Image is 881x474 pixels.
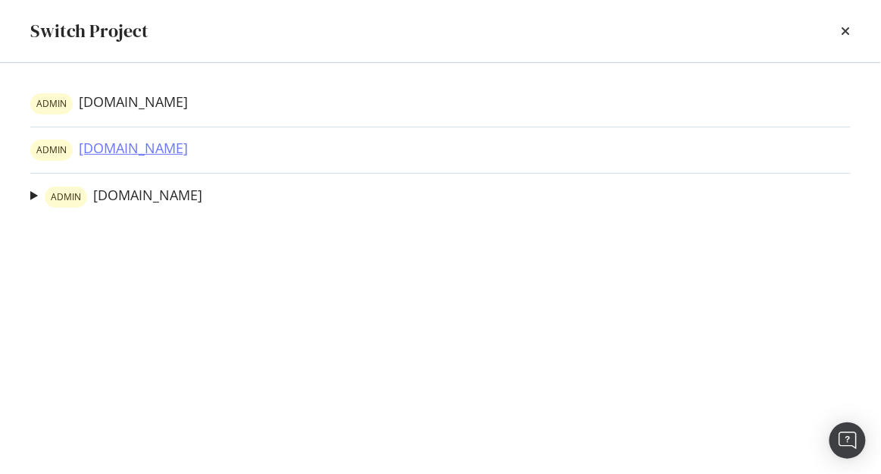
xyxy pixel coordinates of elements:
a: warning label[DOMAIN_NAME] [30,93,188,115]
span: ADMIN [36,99,67,108]
a: warning label[DOMAIN_NAME] [30,140,188,161]
div: Open Intercom Messenger [829,422,866,459]
summary: warning label[DOMAIN_NAME] [30,186,202,208]
div: warning label [45,187,87,208]
div: warning label [30,140,73,161]
span: ADMIN [51,193,81,202]
div: warning label [30,93,73,115]
div: times [842,18,851,44]
div: Switch Project [30,18,148,44]
span: ADMIN [36,146,67,155]
a: warning label[DOMAIN_NAME] [45,187,202,208]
